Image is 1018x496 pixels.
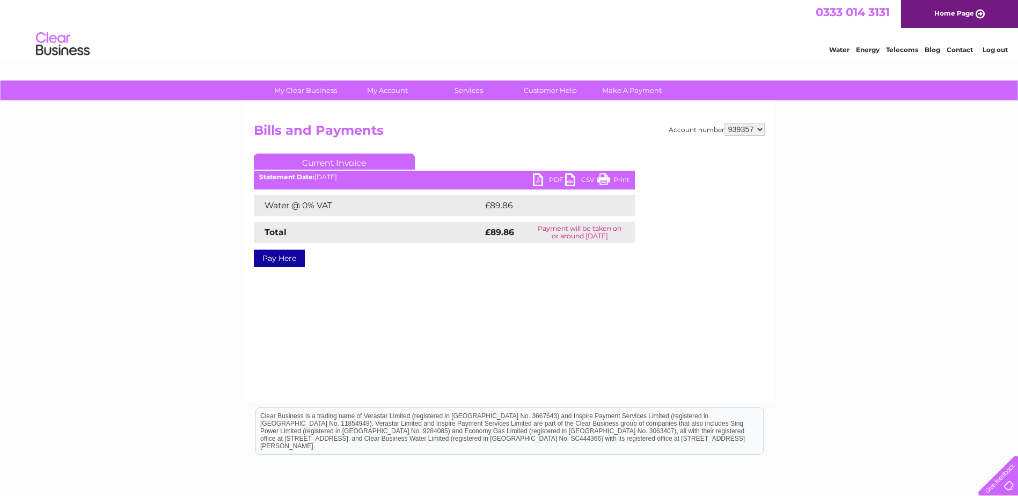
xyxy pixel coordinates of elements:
a: Customer Help [506,81,595,100]
a: Current Invoice [254,154,415,170]
td: £89.86 [482,195,614,216]
a: My Clear Business [261,81,350,100]
td: Water @ 0% VAT [254,195,482,216]
a: Pay Here [254,250,305,267]
strong: Total [265,227,287,237]
div: Clear Business is a trading name of Verastar Limited (registered in [GEOGRAPHIC_DATA] No. 3667643... [256,6,763,52]
a: 0333 014 3131 [816,5,890,19]
a: Log out [983,46,1008,54]
a: Services [424,81,513,100]
div: [DATE] [254,173,635,181]
img: logo.png [35,28,90,61]
a: PDF [533,173,565,189]
a: Water [829,46,849,54]
a: My Account [343,81,431,100]
a: Contact [947,46,973,54]
a: Energy [856,46,880,54]
b: Statement Date: [259,173,314,181]
a: Blog [925,46,940,54]
td: Payment will be taken on or around [DATE] [525,222,635,243]
h2: Bills and Payments [254,123,765,143]
a: CSV [565,173,597,189]
a: Print [597,173,629,189]
a: Make A Payment [588,81,676,100]
a: Telecoms [886,46,918,54]
strong: £89.86 [485,227,514,237]
div: Account number [669,123,765,136]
